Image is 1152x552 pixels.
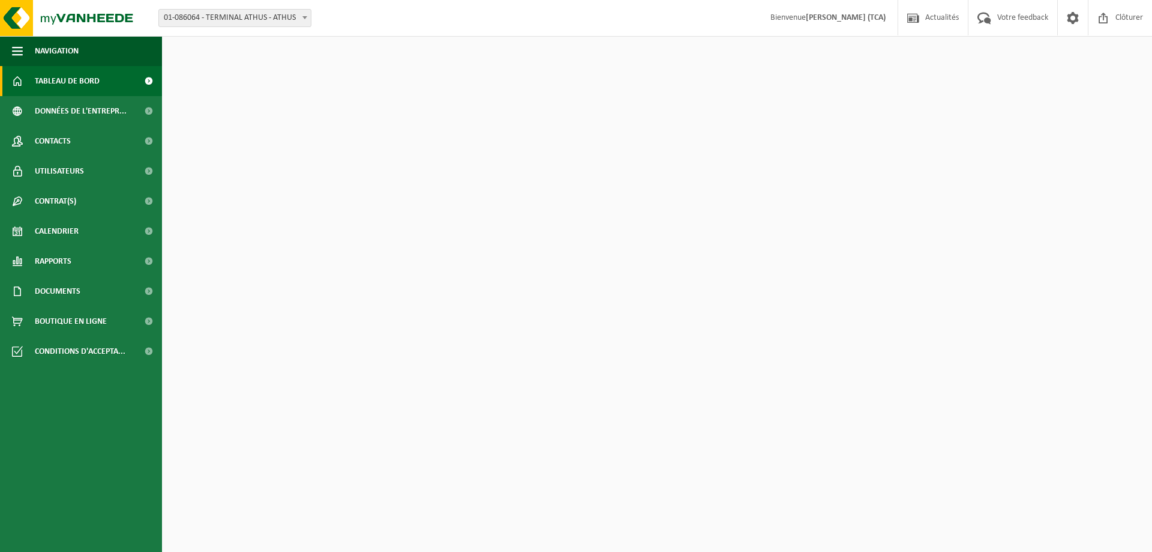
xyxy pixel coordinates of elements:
span: Contacts [35,126,71,156]
span: Conditions d'accepta... [35,336,125,366]
strong: [PERSON_NAME] (TCA) [806,13,886,22]
span: Tableau de bord [35,66,100,96]
span: 01-086064 - TERMINAL ATHUS - ATHUS [158,9,311,27]
span: Calendrier [35,216,79,246]
span: 01-086064 - TERMINAL ATHUS - ATHUS [159,10,311,26]
span: Navigation [35,36,79,66]
span: Boutique en ligne [35,306,107,336]
span: Contrat(s) [35,186,76,216]
span: Documents [35,276,80,306]
span: Rapports [35,246,71,276]
span: Données de l'entrepr... [35,96,127,126]
span: Utilisateurs [35,156,84,186]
